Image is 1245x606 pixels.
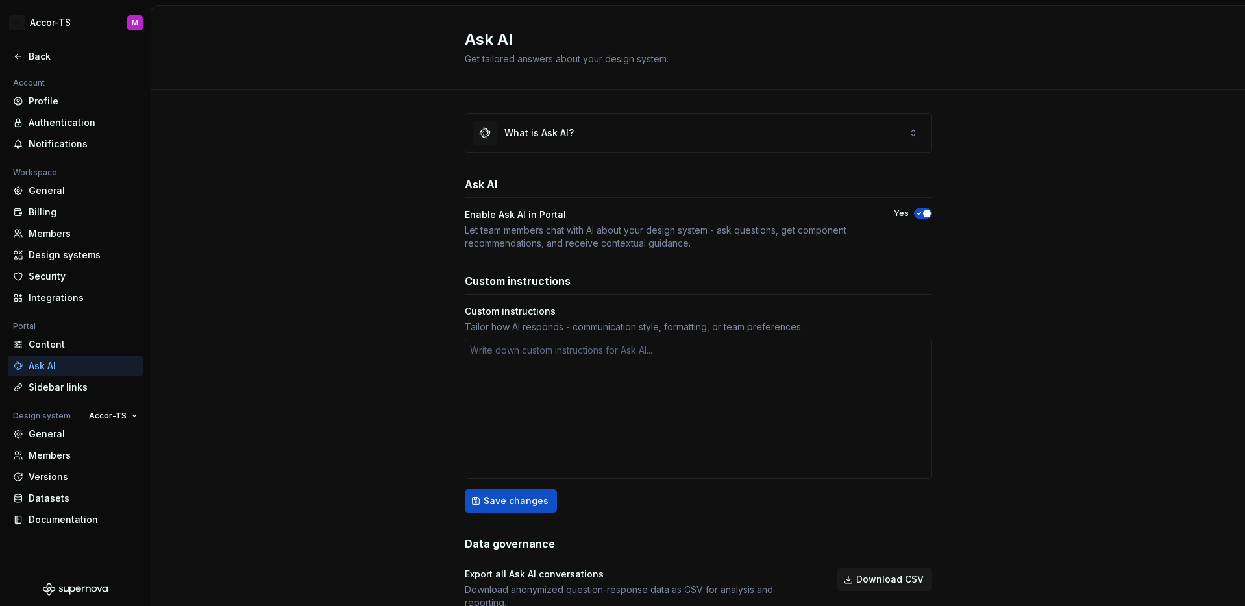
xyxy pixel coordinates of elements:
div: Integrations [29,291,138,304]
div: M- [9,15,25,30]
div: General [29,184,138,197]
div: M [132,18,138,28]
a: Sidebar links [8,377,143,398]
h3: Ask AI [465,176,497,192]
a: Documentation [8,509,143,530]
svg: Supernova Logo [43,583,108,596]
a: General [8,180,143,201]
div: Profile [29,95,138,108]
div: Content [29,338,138,351]
a: Notifications [8,134,143,154]
div: Export all Ask AI conversations [465,568,814,581]
h3: Data governance [465,536,555,551]
a: Members [8,223,143,244]
a: Billing [8,202,143,223]
div: Versions [29,470,138,483]
div: Accor-TS [30,16,71,29]
a: Content [8,334,143,355]
div: Back [29,50,138,63]
div: Custom instructions [465,305,932,318]
div: Notifications [29,138,138,151]
a: Design systems [8,245,143,265]
a: Back [8,46,143,67]
a: Members [8,445,143,466]
div: General [29,428,138,441]
a: Datasets [8,488,143,509]
div: Sidebar links [29,381,138,394]
label: Yes [894,208,909,219]
a: Integrations [8,287,143,308]
a: Profile [8,91,143,112]
span: Get tailored answers about your design system. [465,53,669,64]
div: Account [8,75,50,91]
span: Save changes [484,494,549,507]
a: General [8,424,143,444]
h3: Custom instructions [465,273,571,289]
div: Portal [8,319,41,334]
div: Billing [29,206,138,219]
div: Design system [8,408,76,424]
div: Members [29,449,138,462]
div: Authentication [29,116,138,129]
span: Download CSV [856,573,924,586]
div: Workspace [8,165,62,180]
div: Ask AI [29,359,138,372]
div: Let team members chat with AI about your design system - ask questions, get component recommendat... [465,224,870,250]
div: Enable Ask AI in Portal [465,208,870,221]
a: Authentication [8,112,143,133]
h2: Ask AI [465,29,917,50]
div: Design systems [29,248,138,261]
div: Members [29,227,138,240]
div: Datasets [29,492,138,505]
button: Download CSV [837,568,932,591]
div: Security [29,270,138,283]
a: Security [8,266,143,287]
div: Documentation [29,513,138,526]
span: Accor-TS [89,411,127,421]
div: Tailor how AI responds - communication style, formatting, or team preferences. [465,321,932,333]
button: M-Accor-TSM [3,8,148,37]
a: Versions [8,467,143,487]
button: Save changes [465,489,557,513]
a: Ask AI [8,356,143,376]
div: What is Ask AI? [504,127,574,139]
